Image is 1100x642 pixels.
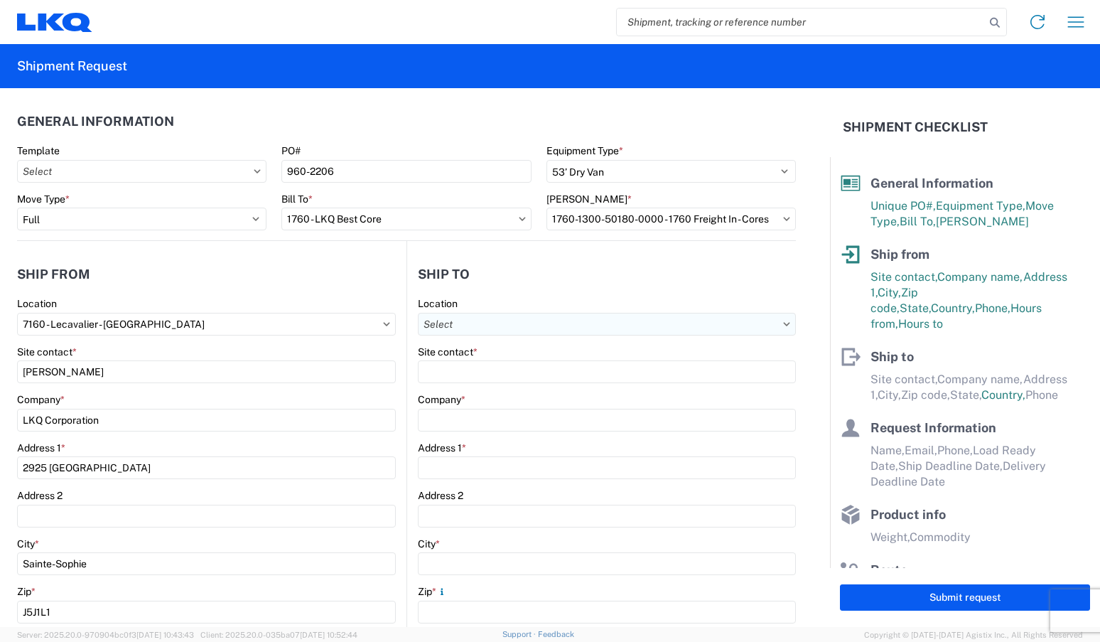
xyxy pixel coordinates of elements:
h2: Ship from [17,267,90,282]
span: Commodity [910,530,971,544]
label: Move Type [17,193,70,205]
span: Phone, [937,444,973,457]
span: Client: 2025.20.0-035ba07 [200,631,357,639]
label: Address 1 [17,442,65,454]
span: Product info [870,507,946,522]
label: Location [418,297,458,310]
label: City [17,537,39,550]
label: Zip [17,585,36,598]
label: Equipment Type [546,144,623,157]
span: Company name, [937,373,1023,386]
label: PO# [281,144,301,157]
label: Site contact [418,346,478,358]
span: Hours to [898,317,943,331]
span: Ship Deadline Date, [898,459,1003,473]
span: Unique PO#, [870,199,936,213]
span: City, [878,388,901,402]
span: Weight, [870,530,910,544]
h2: Shipment Checklist [843,119,988,136]
span: Country, [931,301,975,315]
input: Select [546,208,796,230]
label: Address 1 [418,442,466,454]
span: [DATE] 10:43:43 [136,631,194,639]
input: Shipment, tracking or reference number [617,9,985,36]
label: Site contact [17,346,77,358]
span: Copyright © [DATE]-[DATE] Agistix Inc., All Rights Reserved [864,628,1083,641]
label: City [418,537,440,550]
span: Email, [905,444,937,457]
button: Submit request [840,584,1090,611]
span: Bill To, [900,215,936,228]
span: Site contact, [870,373,937,386]
span: State, [950,388,981,402]
span: Server: 2025.20.0-970904bc0f3 [17,631,194,639]
input: Select [17,160,266,183]
label: Company [418,393,465,406]
span: Name, [870,444,905,457]
label: Zip [418,585,448,598]
span: Phone, [975,301,1010,315]
label: Template [17,144,60,157]
span: Zip code, [901,388,950,402]
span: General Information [870,176,993,191]
h2: General Information [17,114,174,129]
span: [DATE] 10:52:44 [300,631,357,639]
span: Country, [981,388,1025,402]
label: Address 2 [17,489,63,502]
input: Select [17,313,396,336]
input: Select [418,313,796,336]
span: Equipment Type, [936,199,1025,213]
label: Bill To [281,193,313,205]
label: [PERSON_NAME] [546,193,632,205]
h2: Shipment Request [17,58,127,75]
span: Ship from [870,247,929,262]
label: Company [17,393,65,406]
span: Ship to [870,349,914,364]
span: Company name, [937,270,1023,284]
input: Select [281,208,531,230]
label: Address 2 [418,489,463,502]
span: City, [878,286,901,299]
span: Request Information [870,420,996,435]
span: State, [900,301,931,315]
a: Feedback [538,630,574,638]
span: Phone [1025,388,1058,402]
label: Location [17,297,57,310]
span: [PERSON_NAME] [936,215,1029,228]
span: Site contact, [870,270,937,284]
a: Support [502,630,538,638]
span: Route [870,562,907,577]
h2: Ship to [418,267,470,282]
